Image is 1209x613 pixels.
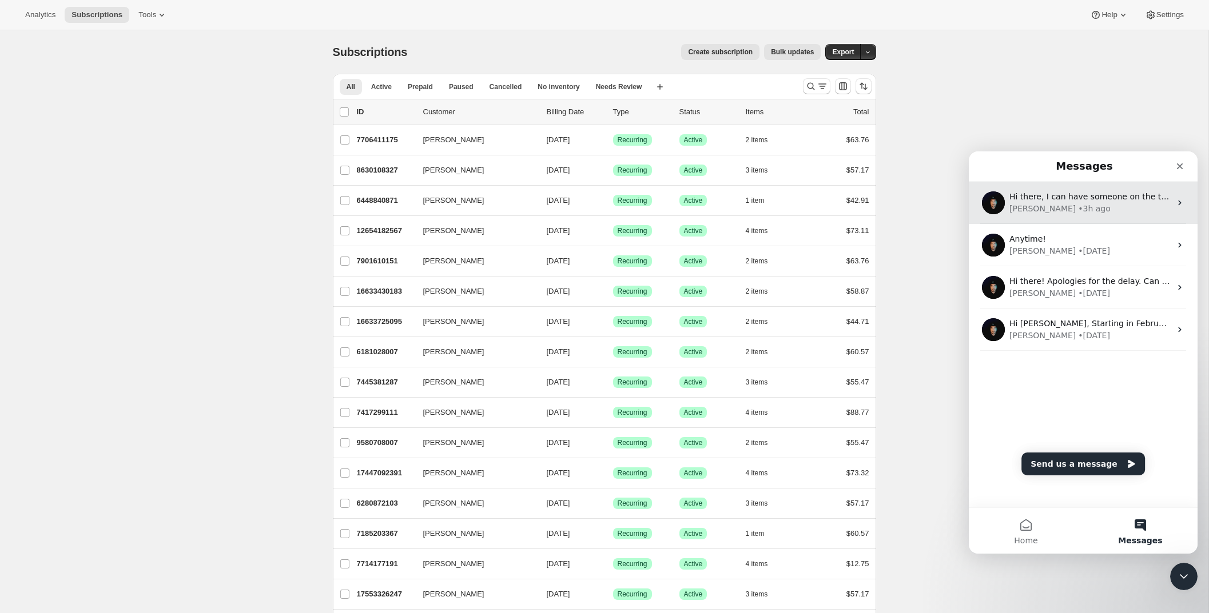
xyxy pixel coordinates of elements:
[746,317,768,326] span: 2 items
[746,135,768,145] span: 2 items
[490,82,522,91] span: Cancelled
[547,347,570,356] span: [DATE]
[746,586,781,602] button: 3 items
[449,82,474,91] span: Paused
[746,374,781,390] button: 3 items
[416,373,531,391] button: [PERSON_NAME]
[357,132,869,148] div: 7706411175[PERSON_NAME][DATE]SuccessRecurringSuccessActive2 items$63.76
[618,438,647,447] span: Recurring
[423,498,484,509] span: [PERSON_NAME]
[856,78,872,94] button: Sort the results
[618,378,647,387] span: Recurring
[684,438,703,447] span: Active
[416,555,531,573] button: [PERSON_NAME]
[1156,10,1184,19] span: Settings
[746,404,781,420] button: 4 items
[684,257,703,266] span: Active
[846,590,869,598] span: $57.17
[357,558,414,570] p: 7714177191
[416,312,531,331] button: [PERSON_NAME]
[41,136,107,148] div: [PERSON_NAME]
[13,167,36,190] img: Profile image for Adrian
[416,282,531,301] button: [PERSON_NAME]
[547,106,604,118] p: Billing Date
[416,131,531,149] button: [PERSON_NAME]
[684,499,703,508] span: Active
[681,44,759,60] button: Create subscription
[416,464,531,482] button: [PERSON_NAME]
[618,468,647,478] span: Recurring
[357,193,869,209] div: 6448840871[PERSON_NAME][DATE]SuccessRecurringSuccessActive1 item$42.91
[746,495,781,511] button: 3 items
[357,526,869,542] div: 7185203367[PERSON_NAME][DATE]SuccessRecurringSuccessActive1 item$60.57
[53,301,176,324] button: Send us a message
[547,529,570,538] span: [DATE]
[547,499,570,507] span: [DATE]
[1138,7,1191,23] button: Settings
[684,468,703,478] span: Active
[746,347,768,356] span: 2 items
[357,437,414,448] p: 9580708007
[846,166,869,174] span: $57.17
[746,468,768,478] span: 4 items
[109,178,141,190] div: • [DATE]
[41,41,260,50] span: Hi there, I can have someone on the team take a look!
[684,408,703,417] span: Active
[423,255,484,267] span: [PERSON_NAME]
[618,257,647,266] span: Recurring
[423,316,484,327] span: [PERSON_NAME]
[684,226,703,235] span: Active
[41,178,107,190] div: [PERSON_NAME]
[618,287,647,296] span: Recurring
[547,378,570,386] span: [DATE]
[803,78,830,94] button: Search and filter results
[684,287,703,296] span: Active
[357,165,414,176] p: 8630108327
[547,317,570,326] span: [DATE]
[423,588,484,600] span: [PERSON_NAME]
[423,225,484,237] span: [PERSON_NAME]
[846,257,869,265] span: $63.76
[416,524,531,543] button: [PERSON_NAME]
[746,283,781,299] button: 2 items
[423,407,484,418] span: [PERSON_NAME]
[684,529,703,538] span: Active
[846,529,869,538] span: $60.57
[357,134,414,146] p: 7706411175
[679,106,737,118] p: Status
[114,356,229,402] button: Messages
[618,166,647,175] span: Recurring
[423,134,484,146] span: [PERSON_NAME]
[138,10,156,19] span: Tools
[357,376,414,388] p: 7445381287
[771,47,814,57] span: Bulk updates
[371,82,392,91] span: Active
[357,225,414,237] p: 12654182567
[825,44,861,60] button: Export
[357,346,414,358] p: 6181028007
[347,82,355,91] span: All
[423,558,484,570] span: [PERSON_NAME]
[846,438,869,447] span: $55.47
[846,135,869,144] span: $63.76
[1083,7,1135,23] button: Help
[416,343,531,361] button: [PERSON_NAME]
[357,106,869,118] div: IDCustomerBilling DateTypeStatusItemsTotal
[25,10,55,19] span: Analytics
[357,588,414,600] p: 17553326247
[357,195,414,206] p: 6448840871
[846,347,869,356] span: $60.57
[846,287,869,295] span: $58.87
[746,196,765,205] span: 1 item
[416,494,531,512] button: [PERSON_NAME]
[416,222,531,240] button: [PERSON_NAME]
[547,468,570,477] span: [DATE]
[853,106,869,118] p: Total
[423,437,484,448] span: [PERSON_NAME]
[423,376,484,388] span: [PERSON_NAME]
[18,7,62,23] button: Analytics
[618,559,647,568] span: Recurring
[846,378,869,386] span: $55.47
